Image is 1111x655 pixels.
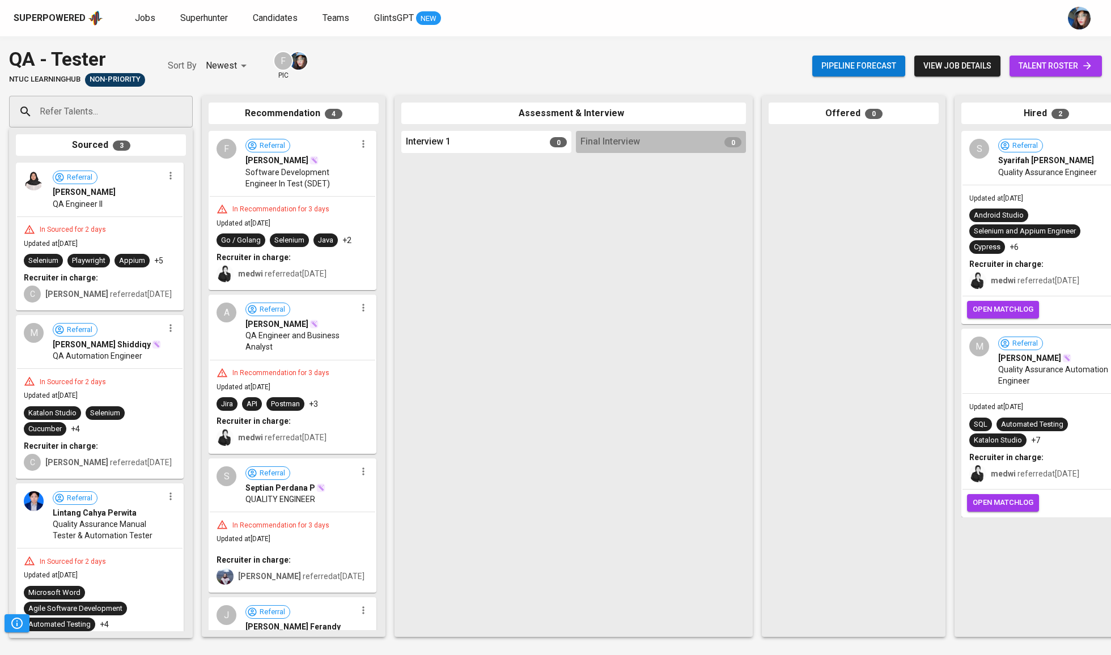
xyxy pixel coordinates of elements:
[217,383,270,391] span: Updated at [DATE]
[969,272,986,289] img: medwi@glints.com
[974,242,1000,253] div: Cypress
[5,614,29,632] button: Pipeline Triggers
[228,368,334,378] div: In Recommendation for 3 days
[969,139,989,159] div: S
[998,364,1109,386] span: Quality Assurance Automation Engineer
[135,11,158,25] a: Jobs
[255,607,290,618] span: Referral
[1068,7,1091,29] img: diazagista@glints.com
[309,320,319,329] img: magic_wand.svg
[24,392,78,399] span: Updated at [DATE]
[62,493,97,504] span: Referral
[16,134,186,156] div: Sourced
[316,483,325,492] img: magic_wand.svg
[72,256,105,266] div: Playwright
[991,469,1016,478] b: medwi
[969,403,1023,411] span: Updated at [DATE]
[238,269,326,278] span: referred at [DATE]
[991,276,1079,285] span: referred at [DATE]
[53,186,116,198] span: [PERSON_NAME]
[969,337,989,356] div: M
[14,10,103,27] a: Superpoweredapp logo
[1001,419,1063,430] div: Automated Testing
[973,496,1033,509] span: open matchlog
[53,518,163,541] span: Quality Assurance Manual Tester & Automation Tester
[309,398,318,410] p: +3
[550,137,567,147] span: 0
[135,12,155,23] span: Jobs
[217,303,236,322] div: A
[186,110,189,113] button: Open
[53,339,151,350] span: [PERSON_NAME] Shiddiqy
[969,465,986,482] img: medwi@glints.com
[35,377,111,387] div: In Sourced for 2 days
[24,171,44,190] img: 8c676729b09744086c57122dec807d2d.jpg
[253,11,300,25] a: Candidates
[88,10,103,27] img: app logo
[228,521,334,530] div: In Recommendation for 3 days
[45,290,108,299] b: [PERSON_NAME]
[217,535,270,543] span: Updated at [DATE]
[1019,59,1093,73] span: talent roster
[221,235,261,246] div: Go / Golang
[206,59,237,73] p: Newest
[9,74,80,85] span: NTUC LearningHub
[290,52,307,70] img: diazagista@glints.com
[991,276,1016,285] b: medwi
[238,433,326,442] span: referred at [DATE]
[35,557,111,567] div: In Sourced for 2 days
[245,482,315,494] span: Septian Perdana P
[245,330,356,352] span: QA Engineer and Business Analyst
[90,408,120,419] div: Selenium
[217,429,234,446] img: medwi@glints.com
[974,435,1022,446] div: Katalon Studio
[221,399,233,410] div: Jira
[154,255,163,266] p: +5
[180,12,228,23] span: Superhunter
[325,109,342,119] span: 4
[217,416,291,426] b: Recruiter in charge:
[974,226,1076,237] div: Selenium and Appium Engineer
[245,167,356,189] span: Software Development Engineer In Test (SDET)
[119,256,145,266] div: Appium
[217,466,236,486] div: S
[1008,338,1042,349] span: Referral
[238,572,301,581] b: [PERSON_NAME]
[217,555,291,564] b: Recruiter in charge:
[821,59,896,73] span: Pipeline forecast
[253,12,298,23] span: Candidates
[998,167,1097,178] span: Quality Assurance Engineer
[865,109,883,119] span: 0
[28,588,80,598] div: Microsoft Word
[969,194,1023,202] span: Updated at [DATE]
[100,619,109,630] p: +4
[1051,109,1069,119] span: 2
[28,408,77,419] div: Katalon Studio
[273,51,293,71] div: F
[217,219,270,227] span: Updated at [DATE]
[152,340,161,349] img: magic_wand.svg
[228,205,334,214] div: In Recommendation for 3 days
[318,235,333,246] div: Java
[974,419,987,430] div: SQL
[245,155,308,166] span: [PERSON_NAME]
[1062,354,1071,363] img: magic_wand.svg
[991,469,1079,478] span: referred at [DATE]
[323,11,351,25] a: Teams
[28,424,62,435] div: Cucumber
[273,51,293,80] div: pic
[62,172,97,183] span: Referral
[45,458,172,467] span: referred at [DATE]
[247,399,257,410] div: API
[1010,241,1019,253] p: +6
[9,45,145,73] div: QA - Tester
[255,468,290,479] span: Referral
[238,433,263,442] b: medwi
[45,290,172,299] span: referred at [DATE]
[45,458,108,467] b: [PERSON_NAME]
[255,304,290,315] span: Referral
[1008,141,1042,151] span: Referral
[24,286,41,303] div: C
[998,155,1094,166] span: Syarifah [PERSON_NAME]
[967,494,1039,512] button: open matchlog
